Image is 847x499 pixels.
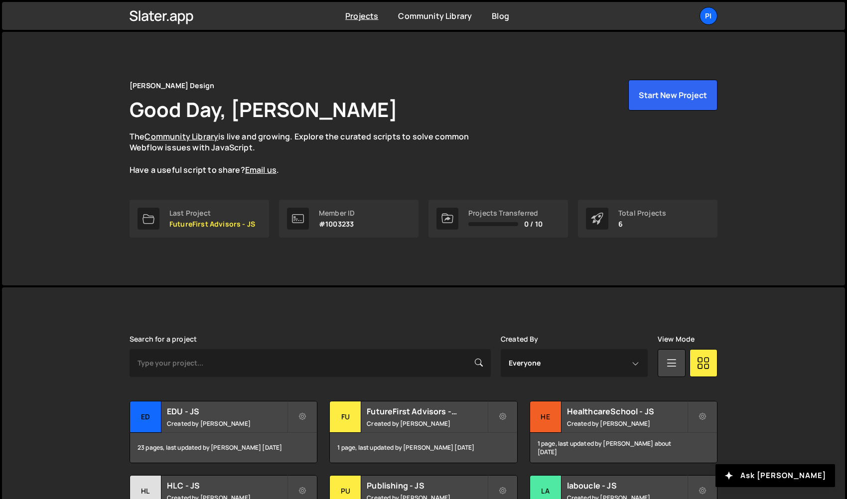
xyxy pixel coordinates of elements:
div: Fu [330,401,361,433]
div: He [530,401,562,433]
small: Created by [PERSON_NAME] [567,419,687,428]
a: He HealthcareSchool - JS Created by [PERSON_NAME] 1 page, last updated by [PERSON_NAME] about [DATE] [530,401,717,463]
a: Pi [700,7,717,25]
small: Created by [PERSON_NAME] [367,419,487,428]
input: Type your project... [130,349,491,377]
div: Last Project [169,209,255,217]
div: 1 page, last updated by [PERSON_NAME] about [DATE] [530,433,717,463]
a: Blog [492,10,509,21]
a: ED EDU - JS Created by [PERSON_NAME] 23 pages, last updated by [PERSON_NAME] [DATE] [130,401,317,463]
div: ED [130,401,161,433]
div: Member ID [319,209,355,217]
h2: HLC - JS [167,480,287,491]
button: Ask [PERSON_NAME] [715,464,835,487]
p: #1003233 [319,220,355,228]
a: Email us [245,164,277,175]
div: 23 pages, last updated by [PERSON_NAME] [DATE] [130,433,317,463]
p: The is live and growing. Explore the curated scripts to solve common Webflow issues with JavaScri... [130,131,488,176]
a: Community Library [144,131,218,142]
h2: HealthcareSchool - JS [567,406,687,417]
div: [PERSON_NAME] Design [130,80,214,92]
h2: EDU - JS [167,406,287,417]
h2: laboucle - JS [567,480,687,491]
a: Fu FutureFirst Advisors - JS Created by [PERSON_NAME] 1 page, last updated by [PERSON_NAME] [DATE] [329,401,517,463]
a: Last Project FutureFirst Advisors - JS [130,200,269,238]
div: Total Projects [618,209,666,217]
a: Projects [345,10,378,21]
label: Created By [501,335,539,343]
a: Community Library [398,10,472,21]
h2: FutureFirst Advisors - JS [367,406,487,417]
label: Search for a project [130,335,197,343]
p: 6 [618,220,666,228]
div: 1 page, last updated by [PERSON_NAME] [DATE] [330,433,517,463]
span: 0 / 10 [524,220,543,228]
small: Created by [PERSON_NAME] [167,419,287,428]
button: Start New Project [628,80,717,111]
h1: Good Day, [PERSON_NAME] [130,96,398,123]
p: FutureFirst Advisors - JS [169,220,255,228]
h2: Publishing - JS [367,480,487,491]
label: View Mode [658,335,695,343]
div: Projects Transferred [468,209,543,217]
